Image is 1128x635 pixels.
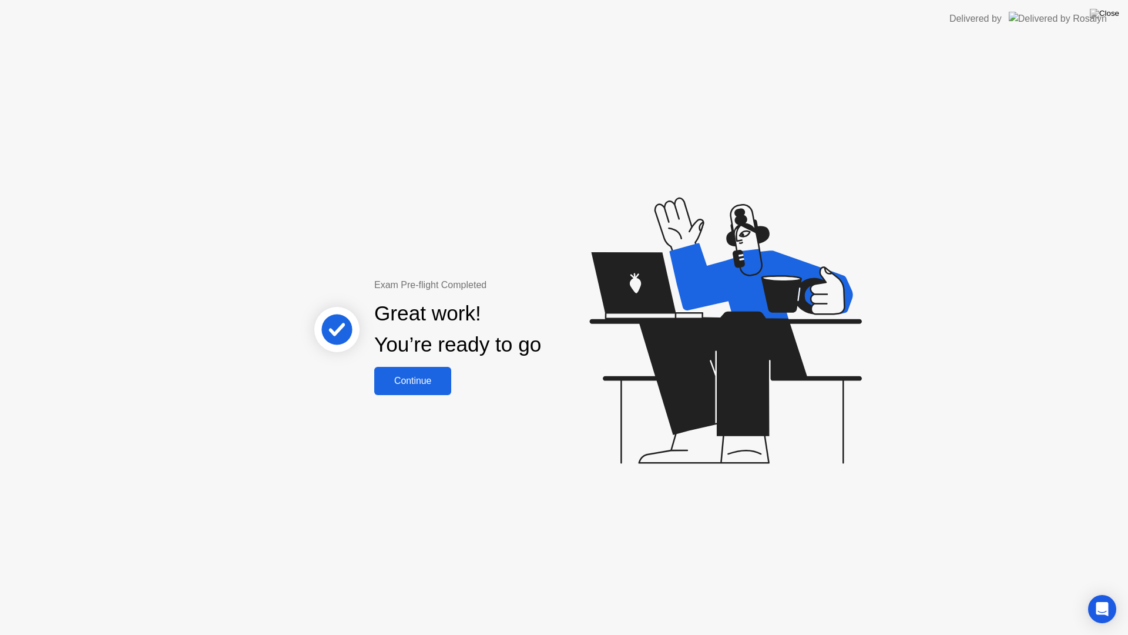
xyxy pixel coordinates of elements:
img: Delivered by Rosalyn [1009,12,1107,25]
div: Open Intercom Messenger [1088,595,1116,623]
button: Continue [374,367,451,395]
div: Delivered by [949,12,1002,26]
div: Exam Pre-flight Completed [374,278,617,292]
div: Great work! You’re ready to go [374,298,541,360]
div: Continue [378,376,448,386]
img: Close [1090,9,1119,18]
